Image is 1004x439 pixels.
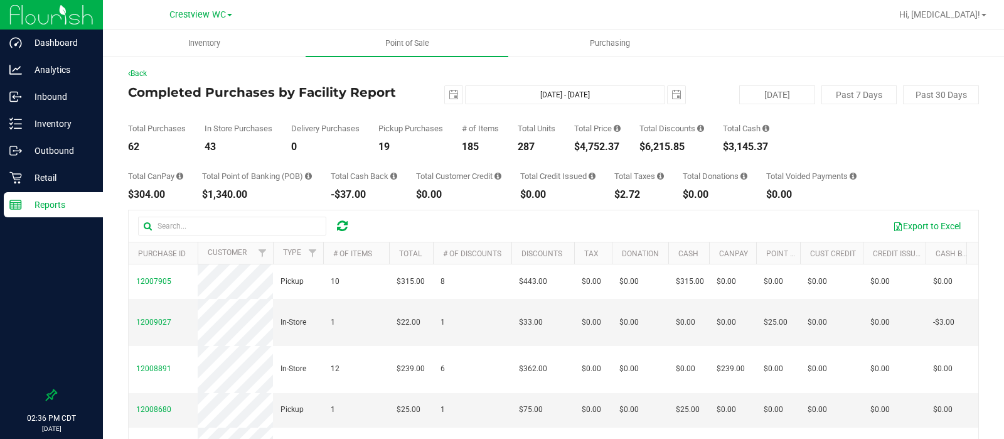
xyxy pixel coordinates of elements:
[870,276,890,288] span: $0.00
[445,86,462,104] span: select
[9,171,22,184] inline-svg: Retail
[13,339,50,376] iframe: Resource center
[397,404,420,416] span: $25.00
[331,172,397,180] div: Total Cash Back
[519,404,543,416] span: $75.00
[331,317,335,328] span: 1
[9,144,22,157] inline-svg: Outbound
[22,35,97,50] p: Dashboard
[676,317,695,328] span: $0.00
[508,30,711,57] a: Purchasing
[283,248,301,257] a: Type
[331,276,339,288] span: 10
[441,317,445,328] span: 1
[719,249,748,258] a: CanPay
[208,248,247,257] a: Customer
[614,172,664,180] div: Total Taxes
[6,413,97,424] p: 02:36 PM CDT
[331,190,397,200] div: -$37.00
[622,249,659,258] a: Donation
[717,363,745,375] span: $239.00
[519,317,543,328] span: $33.00
[333,249,372,258] a: # of Items
[723,124,769,133] div: Total Cash
[870,363,890,375] span: $0.00
[808,404,827,416] span: $0.00
[305,172,312,180] i: Sum of the successful, non-voided point-of-banking payment transactions, both via payment termina...
[138,217,326,236] input: Search...
[519,363,547,375] span: $362.00
[441,363,445,375] span: 6
[589,172,595,180] i: Sum of all account credit issued for all refunds from returned purchases in the date range.
[22,89,97,104] p: Inbound
[136,405,171,414] span: 12008680
[128,172,183,180] div: Total CanPay
[668,86,685,104] span: select
[45,389,58,401] label: Pin the sidebar to full width on large screens
[520,190,595,200] div: $0.00
[291,124,360,133] div: Delivery Purchases
[103,30,306,57] a: Inventory
[717,276,736,288] span: $0.00
[22,170,97,185] p: Retail
[723,142,769,152] div: $3,145.37
[22,116,97,131] p: Inventory
[9,36,22,49] inline-svg: Dashboard
[717,317,736,328] span: $0.00
[202,172,312,180] div: Total Point of Banking (POB)
[128,142,186,152] div: 62
[128,190,183,200] div: $304.00
[676,276,704,288] span: $315.00
[378,142,443,152] div: 19
[291,142,360,152] div: 0
[933,276,953,288] span: $0.00
[280,276,304,288] span: Pickup
[678,249,698,258] a: Cash
[399,249,422,258] a: Total
[584,249,599,258] a: Tax
[22,143,97,158] p: Outbound
[368,38,446,49] span: Point of Sale
[6,424,97,433] p: [DATE]
[933,404,953,416] span: $0.00
[416,172,501,180] div: Total Customer Credit
[136,277,171,286] span: 12007905
[202,190,312,200] div: $1,340.00
[9,117,22,130] inline-svg: Inventory
[280,404,304,416] span: Pickup
[280,363,306,375] span: In-Store
[397,317,420,328] span: $22.00
[574,124,621,133] div: Total Price
[764,317,788,328] span: $25.00
[582,317,601,328] span: $0.00
[676,363,695,375] span: $0.00
[619,276,639,288] span: $0.00
[885,215,969,237] button: Export to Excel
[441,276,445,288] span: 8
[739,85,815,104] button: [DATE]
[205,142,272,152] div: 43
[9,63,22,76] inline-svg: Analytics
[870,317,890,328] span: $0.00
[306,30,508,57] a: Point of Sale
[619,404,639,416] span: $0.00
[573,38,647,49] span: Purchasing
[764,404,783,416] span: $0.00
[518,124,555,133] div: Total Units
[582,404,601,416] span: $0.00
[933,363,953,375] span: $0.00
[520,172,595,180] div: Total Credit Issued
[9,198,22,211] inline-svg: Reports
[378,124,443,133] div: Pickup Purchases
[441,404,445,416] span: 1
[574,142,621,152] div: $4,752.37
[397,276,425,288] span: $315.00
[397,363,425,375] span: $239.00
[518,142,555,152] div: 287
[899,9,980,19] span: Hi, [MEDICAL_DATA]!
[639,124,704,133] div: Total Discounts
[331,363,339,375] span: 12
[850,172,857,180] i: Sum of all voided payment transaction amounts, excluding tips and transaction fees, for all purch...
[169,9,226,20] span: Crestview WC
[933,317,954,328] span: -$3.00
